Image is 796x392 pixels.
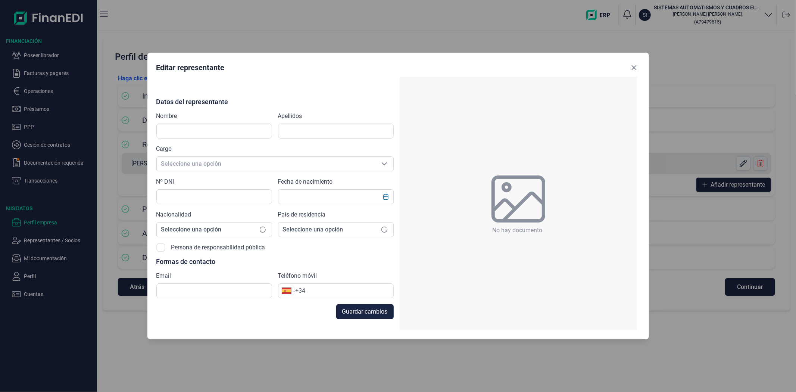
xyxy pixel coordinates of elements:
[156,258,394,265] p: Formas de contacto
[156,210,191,219] label: Nacionalidad
[375,157,393,171] div: Seleccione una opción
[379,190,393,203] button: Choose Date
[375,223,393,237] div: Seleccione una opción
[278,223,375,237] span: Seleccione una opción
[336,304,394,319] button: Guardar cambios
[278,271,317,280] label: Teléfono móvil
[278,112,302,121] label: Apellidos
[156,98,394,106] p: Datos del representante
[156,271,171,280] label: Email
[278,210,326,219] label: País de residencia
[157,223,254,237] span: Seleccione una opción
[254,223,272,237] div: Seleccione una opción
[278,177,333,186] label: Fecha de nacimiento
[157,157,375,171] span: Seleccione una opción
[156,177,174,186] label: Nº DNI
[628,62,640,74] button: Close
[171,243,265,252] label: Persona de responsabilidad pública
[342,307,388,316] span: Guardar cambios
[156,62,225,73] div: Editar representante
[493,226,544,235] span: No hay documento.
[156,144,172,153] label: Cargo
[156,112,177,121] label: Nombre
